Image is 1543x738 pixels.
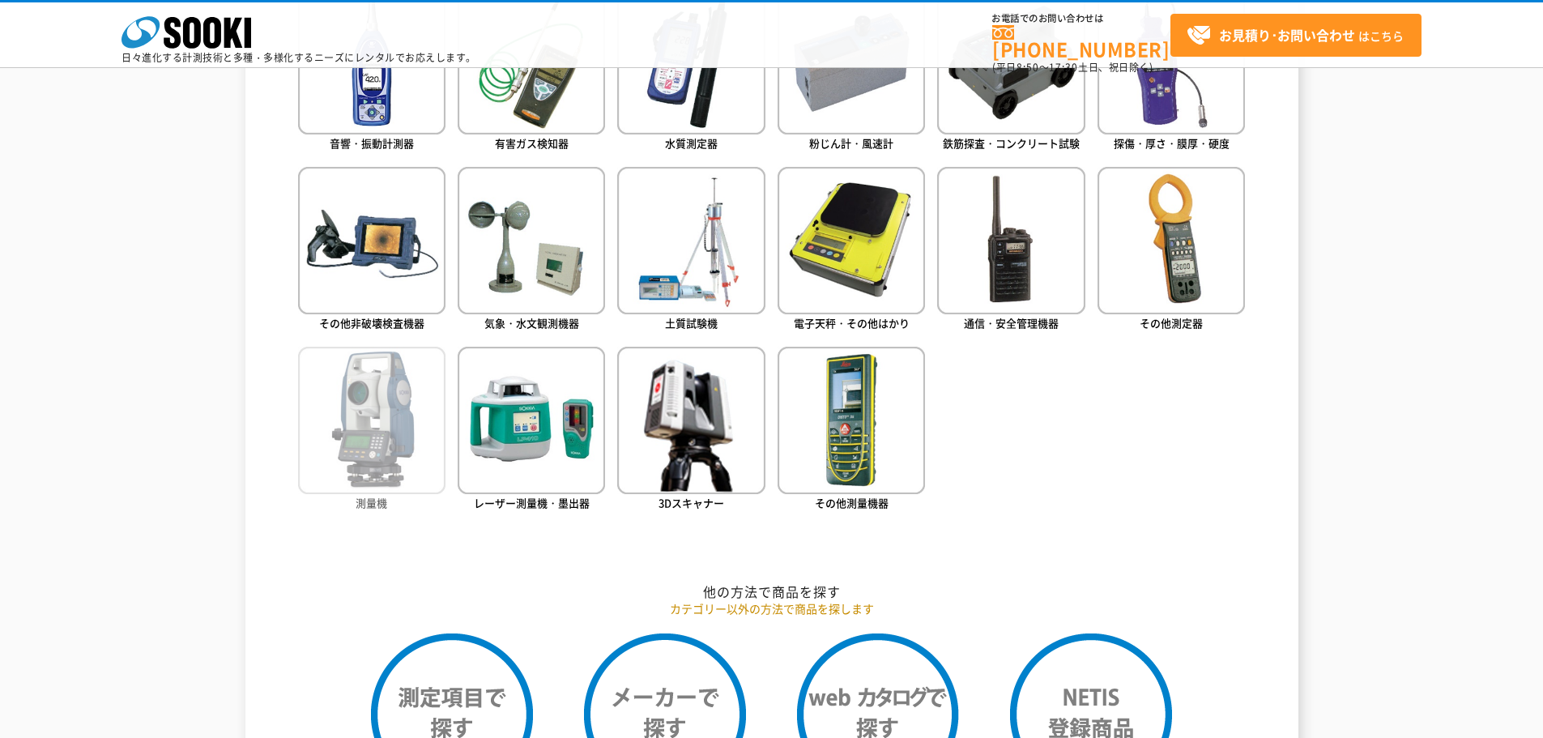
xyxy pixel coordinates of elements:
[1187,23,1404,48] span: はこちら
[458,167,605,314] img: 気象・水文観測機器
[937,167,1085,335] a: 通信・安全管理機器
[298,167,445,335] a: その他非破壊検査機器
[992,60,1153,75] span: (平日 ～ 土日、祝日除く)
[330,135,414,151] span: 音響・振動計測器
[1098,167,1245,335] a: その他測定器
[778,347,925,514] a: その他測量機器
[484,315,579,331] span: 気象・水文観測機器
[319,315,424,331] span: その他非破壊検査機器
[1140,315,1203,331] span: その他測定器
[298,583,1246,600] h2: 他の方法で商品を探す
[298,167,445,314] img: その他非破壊検査機器
[1114,135,1230,151] span: 探傷・厚さ・膜厚・硬度
[815,495,889,510] span: その他測量機器
[617,167,765,314] img: 土質試験機
[1017,60,1039,75] span: 8:50
[1170,14,1422,57] a: お見積り･お問い合わせはこちら
[298,600,1246,617] p: カテゴリー以外の方法で商品を探します
[665,315,718,331] span: 土質試験機
[778,167,925,335] a: 電子天秤・その他はかり
[1049,60,1078,75] span: 17:30
[778,347,925,494] img: その他測量機器
[121,53,476,62] p: 日々進化する計測技術と多種・多様化するニーズにレンタルでお応えします。
[964,315,1059,331] span: 通信・安全管理機器
[1098,167,1245,314] img: その他測定器
[617,347,765,494] img: 3Dスキャナー
[474,495,590,510] span: レーザー測量機・墨出器
[943,135,1080,151] span: 鉄筋探査・コンクリート試験
[1219,25,1355,45] strong: お見積り･お問い合わせ
[665,135,718,151] span: 水質測定器
[992,25,1170,58] a: [PHONE_NUMBER]
[992,14,1170,23] span: お電話でのお問い合わせは
[617,167,765,335] a: 土質試験機
[659,495,724,510] span: 3Dスキャナー
[458,347,605,514] a: レーザー測量機・墨出器
[937,167,1085,314] img: 通信・安全管理機器
[458,347,605,494] img: レーザー測量機・墨出器
[298,347,445,494] img: 測量機
[794,315,910,331] span: 電子天秤・その他はかり
[809,135,893,151] span: 粉じん計・風速計
[495,135,569,151] span: 有害ガス検知器
[617,347,765,514] a: 3Dスキャナー
[298,347,445,514] a: 測量機
[356,495,387,510] span: 測量機
[778,167,925,314] img: 電子天秤・その他はかり
[458,167,605,335] a: 気象・水文観測機器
